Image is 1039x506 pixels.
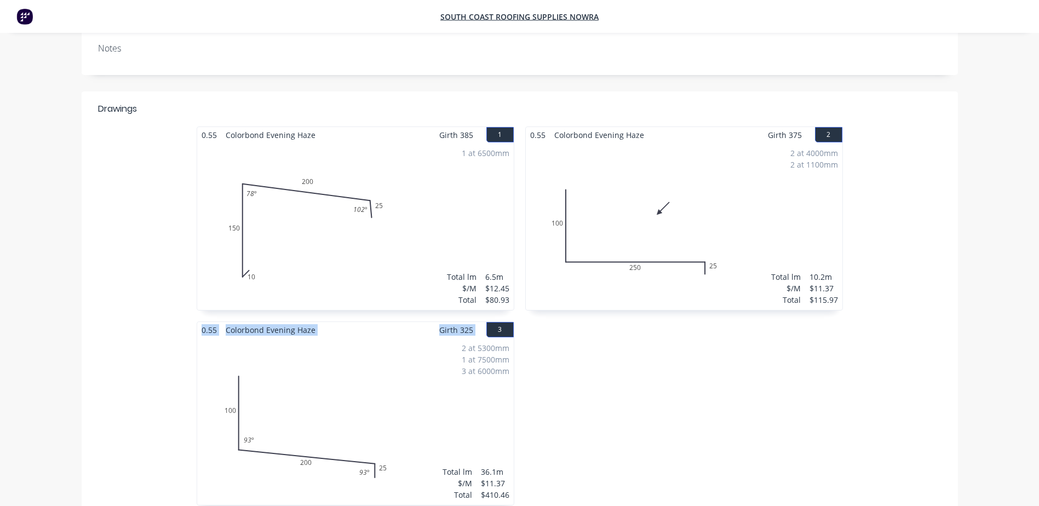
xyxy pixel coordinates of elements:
[197,322,221,338] span: 0.55
[486,127,514,142] button: 1
[197,338,514,505] div: 01002002593º93º2 at 5300mm1 at 7500mm3 at 6000mmTotal lm$/MTotal36.1m$11.37$410.46
[526,127,550,143] span: 0.55
[447,271,477,283] div: Total lm
[439,127,473,143] span: Girth 385
[98,102,137,116] div: Drawings
[462,147,509,159] div: 1 at 6500mm
[16,8,33,25] img: Factory
[485,283,509,294] div: $12.45
[810,271,838,283] div: 10.2m
[462,354,509,365] div: 1 at 7500mm
[447,294,477,306] div: Total
[440,12,599,22] a: South Coast Roofing Supplies Nowra
[771,271,801,283] div: Total lm
[481,489,509,501] div: $410.46
[197,127,221,143] span: 0.55
[98,43,942,54] div: Notes
[439,322,473,338] span: Girth 325
[790,159,838,170] div: 2 at 1100mm
[443,478,472,489] div: $/M
[485,271,509,283] div: 6.5m
[197,143,514,310] div: 0101502002578º102º1 at 6500mmTotal lm$/MTotal6.5m$12.45$80.93
[443,489,472,501] div: Total
[481,478,509,489] div: $11.37
[526,143,842,310] div: 0100250252 at 4000mm2 at 1100mmTotal lm$/MTotal10.2m$11.37$115.97
[771,294,801,306] div: Total
[221,322,320,338] span: Colorbond Evening Haze
[462,342,509,354] div: 2 at 5300mm
[485,294,509,306] div: $80.93
[810,294,838,306] div: $115.97
[443,466,472,478] div: Total lm
[771,283,801,294] div: $/M
[462,365,509,377] div: 3 at 6000mm
[447,283,477,294] div: $/M
[810,283,838,294] div: $11.37
[768,127,802,143] span: Girth 375
[481,466,509,478] div: 36.1m
[790,147,838,159] div: 2 at 4000mm
[486,322,514,337] button: 3
[221,127,320,143] span: Colorbond Evening Haze
[550,127,648,143] span: Colorbond Evening Haze
[815,127,842,142] button: 2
